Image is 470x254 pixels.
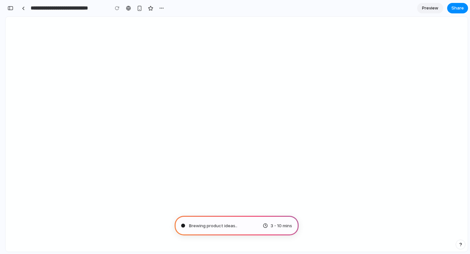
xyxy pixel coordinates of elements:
[271,222,292,229] span: 3 - 10 mins
[447,3,468,13] button: Share
[451,5,464,11] span: Share
[422,5,438,11] span: Preview
[417,3,443,13] a: Preview
[189,222,237,229] span: Brewing product ideas ..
